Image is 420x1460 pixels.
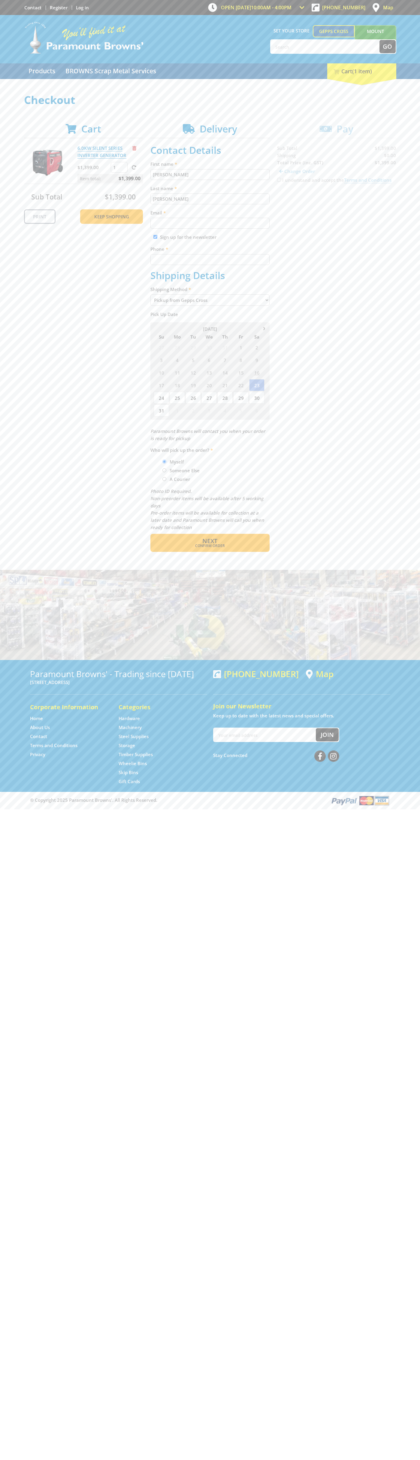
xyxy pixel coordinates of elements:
[201,367,217,379] span: 13
[200,122,237,135] span: Delivery
[150,254,270,265] input: Please enter your telephone number.
[160,234,216,240] label: Sign up for the newsletter
[24,94,396,106] h1: Checkout
[170,379,185,391] span: 18
[203,326,217,332] span: [DATE]
[217,333,233,341] span: Th
[30,742,77,749] a: Go to the Terms and Conditions page
[186,354,201,366] span: 5
[150,218,270,229] input: Please enter your email address.
[119,733,149,740] a: Go to the Steel Supplies page
[233,367,249,379] span: 15
[249,354,264,366] span: 9
[249,341,264,353] span: 2
[105,192,136,202] span: $1,399.00
[170,341,185,353] span: 28
[77,174,143,183] p: Item total:
[154,404,169,416] span: 31
[150,160,270,168] label: First name
[213,712,390,719] p: Keep up to date with the latest news and special offers.
[217,354,233,366] span: 7
[24,795,396,806] div: ® Copyright 2025 Paramount Browns'. All Rights Reserved.
[201,333,217,341] span: We
[150,193,270,204] input: Please enter your last name.
[119,769,138,776] a: Go to the Skip Bins page
[186,404,201,416] span: 2
[162,477,166,481] input: Please select who will pick up the order.
[150,245,270,253] label: Phone
[201,341,217,353] span: 30
[168,457,186,467] label: Myself
[221,4,292,11] span: OPEN [DATE]
[162,468,166,472] input: Please select who will pick up the order.
[150,534,270,552] button: Next Confirm order
[80,209,143,224] a: Keep Shopping
[119,174,141,183] span: $1,399.00
[150,209,270,216] label: Email
[119,760,147,767] a: Go to the Wheelie Bins page
[168,474,192,484] label: A Courier
[119,703,195,711] h5: Categories
[30,669,207,679] h3: Paramount Browns' - Trading since [DATE]
[233,392,249,404] span: 29
[201,354,217,366] span: 6
[150,294,270,306] select: Please select a shipping method.
[170,392,185,404] span: 25
[327,63,396,79] div: Cart
[30,679,207,686] p: [STREET_ADDRESS]
[217,379,233,391] span: 21
[217,404,233,416] span: 4
[249,379,264,391] span: 23
[170,333,185,341] span: Mo
[168,465,202,476] label: Someone Else
[249,404,264,416] span: 6
[150,488,264,530] em: Photo ID Required. Non-preorder items will be available after 5 working days Pre-order items will...
[217,367,233,379] span: 14
[119,715,140,722] a: Go to the Hardware page
[249,333,264,341] span: Sa
[186,341,201,353] span: 29
[186,333,201,341] span: Tu
[352,68,372,75] span: (1 item)
[355,25,396,48] a: Mount [PERSON_NAME]
[30,715,43,722] a: Go to the Home page
[233,404,249,416] span: 5
[186,392,201,404] span: 26
[24,21,144,54] img: Paramount Browns'
[150,169,270,180] input: Please enter your first name.
[233,379,249,391] span: 22
[154,379,169,391] span: 17
[61,63,161,79] a: Go to the BROWNS Scrap Metal Services page
[150,446,270,454] label: Who will pick up the order?
[132,145,136,151] a: Remove from cart
[170,354,185,366] span: 4
[81,122,101,135] span: Cart
[251,4,292,11] span: 10:00am - 4:00pm
[213,669,299,679] div: [PHONE_NUMBER]
[306,669,334,679] a: View a map of Gepps Cross location
[316,728,339,741] button: Join
[213,702,390,710] h5: Join our Newsletter
[119,751,153,758] a: Go to the Timber Supplies page
[217,341,233,353] span: 31
[201,392,217,404] span: 27
[217,392,233,404] span: 28
[201,404,217,416] span: 3
[119,778,140,785] a: Go to the Gift Cards page
[186,379,201,391] span: 19
[150,185,270,192] label: Last name
[76,5,89,11] a: Log in
[50,5,68,11] a: Go to the registration page
[30,703,107,711] h5: Corporate Information
[31,192,62,202] span: Sub Total
[201,379,217,391] span: 20
[249,392,264,404] span: 30
[233,333,249,341] span: Fr
[24,5,41,11] a: Go to the Contact page
[154,367,169,379] span: 10
[170,404,185,416] span: 1
[214,728,316,741] input: Your email address
[170,367,185,379] span: 11
[186,367,201,379] span: 12
[150,286,270,293] label: Shipping Method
